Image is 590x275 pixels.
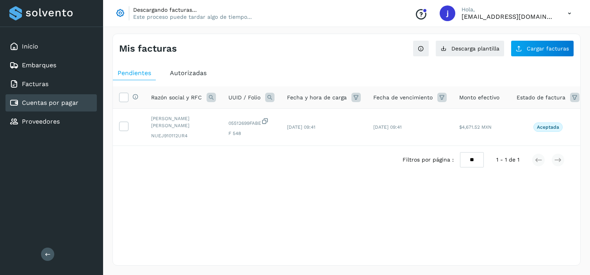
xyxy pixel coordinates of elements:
[496,156,519,164] span: 1 - 1 de 1
[228,130,275,137] span: F 548
[151,93,202,102] span: Razón social y RFC
[403,156,454,164] span: Filtros por página :
[119,43,177,54] h4: Mis facturas
[5,57,97,74] div: Embarques
[133,6,252,13] p: Descargando facturas...
[22,118,60,125] a: Proveedores
[511,40,574,57] button: Cargar facturas
[462,13,555,20] p: jchavira@viako.com.mx
[462,6,555,13] p: Hola,
[118,69,151,77] span: Pendientes
[435,40,504,57] button: Descarga plantilla
[228,117,275,127] span: 05512699FABE
[151,115,216,129] span: [PERSON_NAME] [PERSON_NAME]
[228,93,260,102] span: UUID / Folio
[451,46,499,51] span: Descarga plantilla
[170,69,207,77] span: Autorizadas
[373,124,402,130] span: [DATE] 09:41
[22,61,56,69] a: Embarques
[5,113,97,130] div: Proveedores
[5,94,97,111] div: Cuentas por pagar
[22,80,48,88] a: Facturas
[22,99,78,106] a: Cuentas por pagar
[287,93,347,102] span: Fecha y hora de carga
[517,93,565,102] span: Estado de factura
[151,132,216,139] span: NUEJ910112UR4
[373,93,433,102] span: Fecha de vencimiento
[5,38,97,55] div: Inicio
[5,75,97,93] div: Facturas
[22,43,38,50] a: Inicio
[287,124,315,130] span: [DATE] 09:41
[459,124,492,130] span: $4,671.52 MXN
[527,46,569,51] span: Cargar facturas
[133,13,252,20] p: Este proceso puede tardar algo de tiempo...
[459,93,499,102] span: Monto efectivo
[537,124,559,130] p: Aceptada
